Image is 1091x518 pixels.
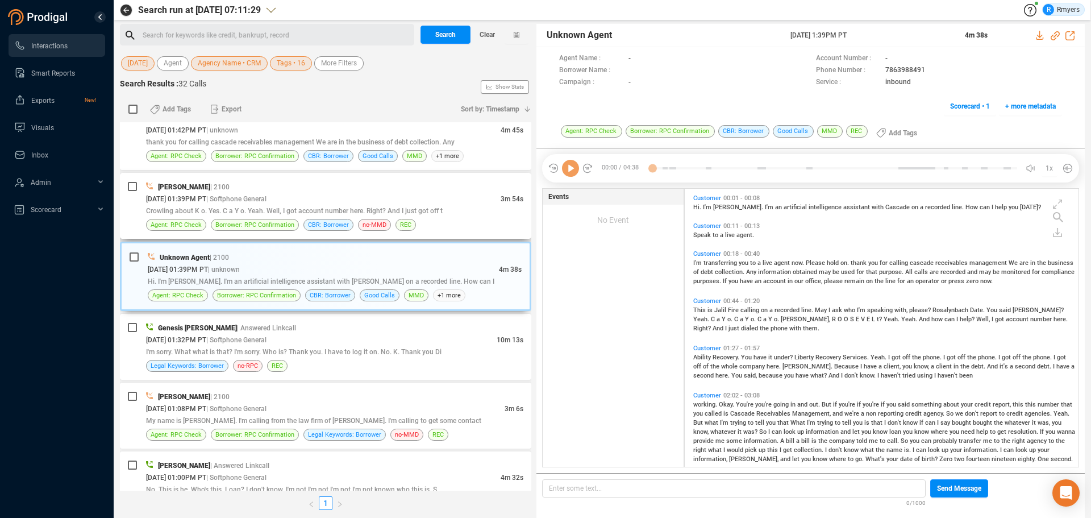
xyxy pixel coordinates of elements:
[725,231,736,239] span: live
[998,354,1002,361] span: I
[146,126,206,134] span: [DATE] 01:42PM PT
[215,219,294,230] span: Borrower: RPC Confirmation
[832,306,844,314] span: ask
[841,268,856,276] span: used
[880,259,889,267] span: for
[407,151,422,161] span: MMD
[146,207,443,215] span: Crowling about K o. Yes. C a Y o. Yeah. Well, I got account number here. Right? And I just got off t
[856,268,866,276] span: for
[1022,354,1033,361] span: the
[739,363,767,370] span: company
[270,56,312,71] button: Tags • 16
[721,363,739,370] span: whole
[1053,316,1068,323] span: here.
[843,354,871,361] span: Services.
[1019,259,1030,267] span: are
[120,314,531,380] div: Genesis [PERSON_NAME]| Answered Linkcall[DATE] 01:32PM PT| Softphone General10m 13sI'm sorry. Wha...
[801,306,815,314] span: line.
[363,151,393,161] span: Good Calls
[923,354,943,361] span: phone.
[840,259,851,267] span: on.
[713,231,720,239] span: to
[1057,354,1066,361] span: got
[741,354,753,361] span: You
[980,277,993,285] span: now.
[120,104,531,170] div: [DATE] 01:42PM PT| unknown4m 45sthank you for calling cascade receivables management We are in th...
[308,151,349,161] span: CBR: Borrower
[763,316,768,323] span: a
[1042,160,1057,176] button: 1x
[992,204,995,211] span: I
[120,173,531,239] div: [PERSON_NAME]| 2100[DATE] 01:39PM PT| Softphone General3m 54sCrowling about K o. Yes. C a Y o. Ye...
[869,124,924,142] button: Add Tags
[203,100,248,118] button: Export
[497,336,523,344] span: 10m 13s
[897,277,907,285] span: for
[940,268,967,276] span: recorded
[85,89,96,111] span: New!
[925,204,952,211] span: recorded
[978,354,998,361] span: phone.
[1013,354,1022,361] span: off
[693,231,713,239] span: Speak
[308,219,349,230] span: CBR: Borrower
[198,56,261,71] span: Agency Name • CRM
[158,183,210,191] span: [PERSON_NAME]
[980,204,992,211] span: can
[148,277,494,285] span: Hi. I'm [PERSON_NAME]. I'm an artificial intelligence assistant with [PERSON_NAME] on a recorded ...
[765,204,775,211] span: I'm
[806,259,827,267] span: Please
[857,306,867,314] span: I'm
[967,354,978,361] span: the
[740,277,755,285] span: have
[739,259,750,267] span: you
[771,325,789,332] span: phone
[1006,316,1030,323] span: account
[909,306,932,314] span: please?
[727,316,734,323] span: o.
[713,204,765,211] span: [PERSON_NAME].
[867,306,894,314] span: speaking
[760,325,771,332] span: the
[9,34,105,57] li: Interactions
[715,268,746,276] span: collection.
[206,195,266,203] span: | Softphone General
[761,306,769,314] span: on
[720,231,725,239] span: a
[31,42,68,50] span: Interactions
[851,259,868,267] span: thank
[1048,259,1073,267] span: business
[888,354,892,361] span: I
[774,354,794,361] span: under?
[163,100,191,118] span: Add Tags
[711,316,717,323] span: C
[878,363,884,370] span: a
[750,259,757,267] span: to
[321,56,357,71] span: More Filters
[31,151,48,159] span: Inbox
[871,354,888,361] span: Yeah.
[889,124,917,142] span: Add Tags
[501,126,523,134] span: 4m 45s
[143,100,198,118] button: Add Tags
[892,354,902,361] span: got
[936,363,953,370] span: client
[1030,259,1037,267] span: in
[690,192,1078,466] div: grid
[819,268,832,276] span: may
[206,336,266,344] span: | Softphone General
[703,363,710,370] span: of
[693,306,707,314] span: This
[957,354,967,361] span: off
[710,363,721,370] span: the
[728,277,740,285] span: you
[238,360,258,371] span: no-RPC
[875,277,885,285] span: the
[935,259,969,267] span: receivables
[1046,159,1053,177] span: 1x
[843,204,872,211] span: assistant
[31,124,54,132] span: Visuals
[14,89,96,111] a: ExportsNew!
[206,126,238,134] span: | unknown
[960,316,976,323] span: help?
